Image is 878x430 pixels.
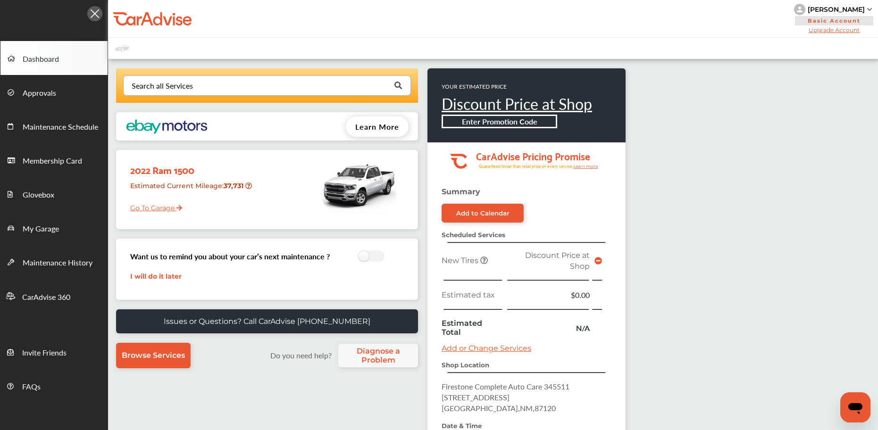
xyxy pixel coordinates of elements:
[123,197,182,215] a: Go To Garage
[123,155,261,178] div: 2022 Ram 1500
[23,53,59,66] span: Dashboard
[23,257,92,269] span: Maintenance History
[442,403,556,413] span: [GEOGRAPHIC_DATA] , NM , 87120
[23,87,56,99] span: Approvals
[0,177,108,211] a: Glovebox
[442,204,524,223] a: Add to Calendar
[116,343,191,368] a: Browse Services
[442,187,480,196] strong: Summary
[224,182,245,190] strong: 37,731
[0,245,108,279] a: Maintenance History
[462,116,537,127] b: Enter Promotion Code
[840,392,870,422] iframe: Button to launch messaging window
[442,231,505,239] strong: Scheduled Services
[130,272,182,281] a: I will do it later
[442,344,531,353] a: Add or Change Services
[794,4,805,15] img: knH8PDtVvWoAbQRylUukY18CTiRevjo20fAtgn5MLBQj4uumYvk2MzTtcAIzfGAtb1XOLVMAvhLuqoNAbL4reqehy0jehNKdM...
[442,83,592,91] p: YOUR ESTIMATED PRICE
[23,189,54,201] span: Glovebox
[442,422,482,430] strong: Date & Time
[795,16,873,25] span: Basic Account
[22,381,41,393] span: FAQs
[504,287,592,303] td: $0.00
[808,5,865,14] div: [PERSON_NAME]
[130,251,330,262] h3: Want us to remind you about your car’s next maintenance ?
[0,211,108,245] a: My Garage
[115,42,129,54] img: placeholder_car.fcab19be.svg
[442,93,592,115] a: Discount Price at Shop
[0,109,108,143] a: Maintenance Schedule
[867,8,872,11] img: sCxJUJ+qAmfqhQGDUl18vwLg4ZYJ6CxN7XmbOMBAAAAAElFTkSuQmCC
[794,26,874,33] span: Upgrade Account
[439,316,504,339] td: Estimated Total
[442,392,510,403] span: [STREET_ADDRESS]
[22,291,70,304] span: CarAdvise 360
[164,317,370,326] p: Issues or Questions? Call CarAdvise [PHONE_NUMBER]
[479,163,573,169] tspan: Guaranteed lower than retail price on every service.
[525,251,590,271] span: Discount Price at Shop
[355,121,399,132] span: Learn More
[122,351,185,360] span: Browse Services
[23,155,82,167] span: Membership Card
[442,361,489,369] strong: Shop Location
[22,347,67,359] span: Invite Friends
[116,309,418,333] a: Issues or Questions? Call CarAdvise [PHONE_NUMBER]
[87,6,102,21] img: Icon.5fd9dcc7.svg
[266,350,336,361] label: Do you need help?
[0,143,108,177] a: Membership Card
[504,316,592,339] td: N/A
[476,147,590,164] tspan: CarAdvise Pricing Promise
[23,223,59,235] span: My Garage
[338,344,418,367] a: Diagnose a Problem
[442,256,480,265] span: New Tires
[0,75,108,109] a: Approvals
[0,41,108,75] a: Dashboard
[573,164,598,169] tspan: Learn more
[123,178,261,202] div: Estimated Current Mileage :
[132,82,193,90] div: Search all Services
[439,287,504,303] td: Estimated tax
[343,347,413,364] span: Diagnose a Problem
[442,381,569,392] span: Firestone Complete Auto Care 345511
[23,121,98,133] span: Maintenance Schedule
[319,155,399,216] img: mobile_50156_st0640_046.png
[456,209,510,217] div: Add to Calendar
